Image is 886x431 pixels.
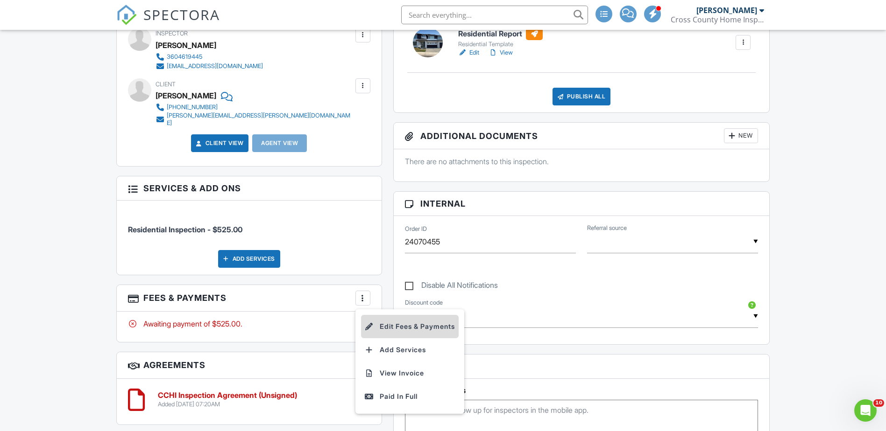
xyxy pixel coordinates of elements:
span: 10 [873,399,884,407]
h3: Services & Add ons [117,176,382,201]
h3: Agreements [117,352,382,379]
a: [EMAIL_ADDRESS][DOMAIN_NAME] [156,62,263,71]
span: Residential Inspection - $525.00 [128,225,242,234]
h3: Notes [394,355,770,379]
div: [PERSON_NAME][EMAIL_ADDRESS][PERSON_NAME][DOMAIN_NAME] [167,112,353,127]
a: SPECTORA [116,13,220,32]
h3: Fees & Payments [117,285,382,312]
a: Residential Report Residential Template [458,28,543,49]
a: 3604619445 [156,52,263,62]
h6: CCHI Inspection Agreement (Unsigned) [158,391,297,400]
label: Discount code [405,299,443,307]
div: Residential Template [458,41,543,48]
input: Search everything... [401,6,588,24]
img: The Best Home Inspection Software - Spectora [116,5,137,25]
div: New [724,128,758,143]
span: Client [156,81,176,88]
h6: Residential Report [458,28,543,40]
div: Add Services [218,250,280,268]
a: View [489,48,513,57]
a: [PERSON_NAME][EMAIL_ADDRESS][PERSON_NAME][DOMAIN_NAME] [156,112,353,127]
h5: Inspector Notes [405,386,758,395]
div: [PERSON_NAME] [156,89,216,103]
div: [EMAIL_ADDRESS][DOMAIN_NAME] [167,63,263,70]
div: Publish All [553,88,611,105]
a: [PHONE_NUMBER] [156,103,353,112]
label: Disable All Notifications [405,281,498,292]
label: Order ID [405,225,427,233]
h3: Internal [394,192,770,216]
p: There are no attachments to this inspection. [405,156,758,167]
div: Awaiting payment of $525.00. [128,319,370,329]
div: Cross County Home Inspection LLC [671,15,764,24]
label: Referral source [587,224,627,232]
h3: Additional Documents [394,123,770,149]
div: [PERSON_NAME] [696,6,757,15]
div: [PERSON_NAME] [156,38,216,52]
div: Added [DATE] 07:20AM [158,401,297,408]
span: SPECTORA [143,5,220,24]
iframe: Intercom live chat [854,399,877,422]
li: Service: Residential Inspection [128,208,370,242]
div: [PHONE_NUMBER] [167,104,218,111]
div: 3604619445 [167,53,202,61]
a: Edit [458,48,479,57]
a: Client View [194,139,244,148]
a: CCHI Inspection Agreement (Unsigned) Added [DATE] 07:20AM [158,391,297,408]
